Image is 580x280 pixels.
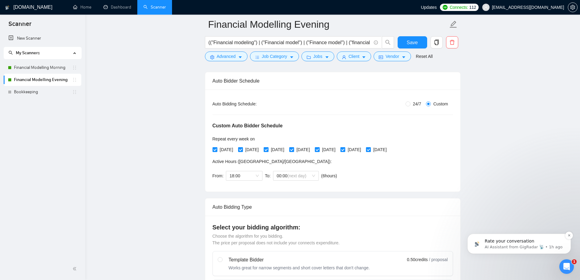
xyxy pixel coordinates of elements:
[107,36,115,44] button: Dismiss notification
[73,5,91,10] a: homeHome
[398,36,427,48] button: Save
[559,259,574,274] iframe: Intercom live chat
[568,2,578,12] button: setting
[9,38,113,58] div: message notification from AI Assistant from GigRadar 📡, 1h ago. Rate your conversation
[313,53,322,60] span: Jobs
[209,39,371,46] input: Search Freelance Jobs...
[217,53,236,60] span: Advanced
[4,86,81,98] li: Bookkeeping
[446,36,458,48] button: delete
[484,5,488,9] span: user
[72,77,77,82] span: holder
[407,256,428,263] span: 0.50 credits
[362,55,366,59] span: caret-down
[446,40,458,45] span: delete
[379,55,383,59] span: idcard
[431,101,450,107] span: Custom
[325,55,329,59] span: caret-down
[238,55,242,59] span: caret-down
[213,223,453,232] h4: Select your bidding algorithm:
[16,50,40,55] span: My Scanners
[458,195,580,264] iframe: Intercom notifications message
[229,256,370,264] div: Template Bidder
[4,32,81,44] li: New Scanner
[407,39,418,46] span: Save
[382,36,394,48] button: search
[9,32,76,44] a: New Scanner
[5,3,9,12] img: logo
[72,90,77,94] span: holder
[382,40,394,45] span: search
[410,101,424,107] span: 24/7
[371,146,389,153] span: [DATE]
[416,53,433,60] a: Reset All
[205,51,248,61] button: settingAdvancedcaret-down
[26,49,105,55] p: Message from AI Assistant from GigRadar 📡, sent 1h ago
[208,17,448,32] input: Scanner name...
[321,173,337,178] span: ( 6 hours)
[374,41,378,44] span: info-circle
[572,259,577,264] span: 1
[230,171,259,180] span: 18:00
[9,50,40,55] span: My Scanners
[213,159,332,164] span: Active Hours ( [GEOGRAPHIC_DATA]/[GEOGRAPHIC_DATA] ):
[568,5,577,10] span: setting
[402,55,406,59] span: caret-down
[320,146,338,153] span: [DATE]
[72,65,77,70] span: holder
[213,198,453,216] div: Auto Bidding Type
[450,4,468,11] span: Connects:
[14,62,72,74] a: Financial Modelling Morning
[345,146,364,153] span: [DATE]
[385,53,399,60] span: Vendor
[262,53,287,60] span: Job Category
[307,55,311,59] span: folder
[255,55,259,59] span: bars
[342,55,346,59] span: user
[294,146,312,153] span: [DATE]
[4,19,36,32] span: Scanner
[217,146,236,153] span: [DATE]
[337,51,371,61] button: userClientcaret-down
[213,101,293,107] div: Auto Bidding Schedule:
[469,4,476,11] span: 112
[301,51,334,61] button: folderJobscaret-down
[431,36,443,48] button: copy
[104,5,131,10] a: dashboardDashboard
[290,55,294,59] span: caret-down
[143,5,166,10] a: searchScanner
[429,257,448,263] span: / proposal
[374,51,411,61] button: idcardVendorcaret-down
[449,20,457,28] span: edit
[277,171,315,180] span: 00:00
[243,146,261,153] span: [DATE]
[349,53,360,60] span: Client
[14,86,72,98] a: Bookkeeping
[269,146,287,153] span: [DATE]
[9,51,13,55] span: search
[210,55,214,59] span: setting
[14,44,23,54] img: Profile image for AI Assistant from GigRadar 📡
[443,5,448,10] img: upwork-logo.png
[213,72,453,90] div: Auto Bidder Schedule
[213,122,283,129] h5: Custom Auto Bidder Schedule
[213,136,255,141] span: Repeat every week on
[287,173,306,178] span: (next day)
[568,5,578,10] a: setting
[213,173,224,178] span: From:
[213,234,340,245] span: Choose the algorithm for you bidding. The price per proposal does not include your connects expen...
[72,266,79,272] span: double-left
[431,40,442,45] span: copy
[421,5,437,10] span: Updates
[26,43,105,49] p: Rate your conversation
[14,74,72,86] a: Financial Modelling Evening
[4,74,81,86] li: Financial Modelling Evening
[229,265,370,271] div: Works great for narrow segments and short cover letters that don't change.
[265,173,271,178] span: To:
[4,62,81,74] li: Financial Modelling Morning
[250,51,299,61] button: barsJob Categorycaret-down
